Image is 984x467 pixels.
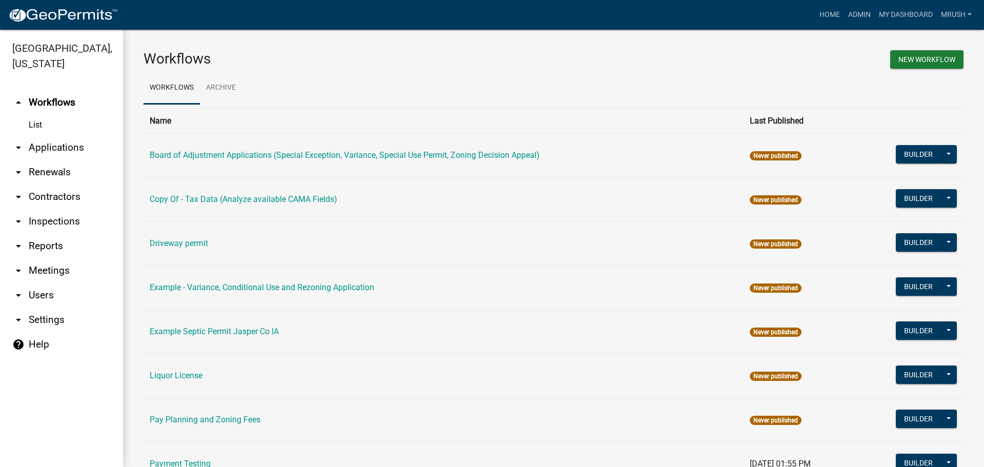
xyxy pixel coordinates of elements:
a: MRush [937,5,976,25]
a: Example - Variance, Conditional Use and Rezoning Application [150,282,374,292]
span: Never published [750,416,802,425]
a: Home [815,5,844,25]
a: Driveway permit [150,238,208,248]
i: arrow_drop_down [12,141,25,154]
span: Never published [750,195,802,205]
button: Builder [896,277,941,296]
button: Builder [896,366,941,384]
i: arrow_drop_up [12,96,25,109]
span: Never published [750,283,802,293]
button: Builder [896,410,941,428]
i: arrow_drop_down [12,289,25,301]
i: arrow_drop_down [12,314,25,326]
th: Last Published [744,108,853,133]
a: Copy Of - Tax Data (Analyze available CAMA Fields) [150,194,337,204]
i: arrow_drop_down [12,240,25,252]
button: New Workflow [890,50,963,69]
span: Never published [750,372,802,381]
span: Never published [750,239,802,249]
i: help [12,338,25,351]
button: Builder [896,189,941,208]
a: Pay Planning and Zoning Fees [150,415,260,424]
i: arrow_drop_down [12,265,25,277]
a: My Dashboard [875,5,937,25]
i: arrow_drop_down [12,191,25,203]
i: arrow_drop_down [12,215,25,228]
h3: Workflows [143,50,546,68]
span: Never published [750,151,802,160]
i: arrow_drop_down [12,166,25,178]
span: Never published [750,328,802,337]
button: Builder [896,233,941,252]
a: Archive [200,72,242,105]
a: Example Septic Permit Jasper Co IA [150,327,279,336]
a: Admin [844,5,875,25]
a: Workflows [143,72,200,105]
a: Board of Adjustment Applications (Special Exception, Variance, Special Use Permit, Zoning Decisio... [150,150,540,160]
button: Builder [896,321,941,340]
a: Liquor License [150,371,202,380]
button: Builder [896,145,941,164]
th: Name [143,108,744,133]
